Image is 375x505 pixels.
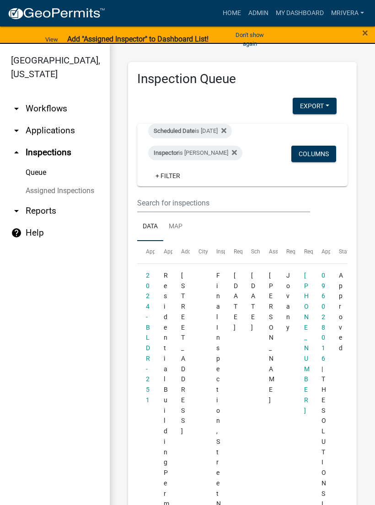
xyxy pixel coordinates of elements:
[251,248,290,255] span: Scheduled Time
[219,5,245,22] a: Home
[304,272,310,414] span: 404-503-1966
[137,71,348,87] h3: Inspection Queue
[362,27,368,38] button: Close
[330,241,348,263] datatable-header-cell: Status
[146,272,150,404] a: 2024-BLDR-251
[260,241,278,263] datatable-header-cell: Assigned Inspector
[198,248,208,255] span: City
[208,241,225,263] datatable-header-cell: Inspection Type
[295,241,312,263] datatable-header-cell: Requestor Phone
[148,146,242,160] div: is [PERSON_NAME]
[272,5,327,22] a: My Dashboard
[362,26,368,39] span: ×
[245,5,272,22] a: Admin
[11,125,22,136] i: arrow_drop_down
[137,212,163,242] a: Data
[225,241,242,263] datatable-header-cell: Requested Date
[321,272,325,362] a: 096 028016
[172,241,190,263] datatable-header-cell: Address
[154,127,195,134] span: Scheduled Date
[137,194,310,212] input: Search for inspections
[313,241,330,263] datatable-header-cell: Application Description
[304,248,346,255] span: Requestor Phone
[164,248,205,255] span: Application Type
[181,272,185,435] span: 161 HUNTERS CHASE CT
[11,205,22,216] i: arrow_drop_down
[291,146,336,162] button: Columns
[148,124,232,138] div: is [DATE]
[67,35,209,43] strong: Add "Assigned Inspector" to Dashboard List!
[339,272,343,352] span: Approved
[339,248,355,255] span: Status
[286,272,290,331] span: Jovany
[293,98,337,114] button: Export
[225,27,274,51] button: Don't show again
[11,103,22,114] i: arrow_drop_down
[269,248,316,255] span: Assigned Inspector
[137,241,155,263] datatable-header-cell: Application
[163,212,188,242] a: Map
[304,272,310,414] a: [PHONE_NUMBER]
[154,149,178,156] span: Inspector
[327,5,368,22] a: mrivera
[216,248,255,255] span: Inspection Type
[278,241,295,263] datatable-header-cell: Requestor Name
[148,168,187,184] a: + Filter
[11,147,22,158] i: arrow_drop_up
[42,32,62,47] a: View
[234,248,272,255] span: Requested Date
[234,272,238,331] span: 07/10/2025
[190,241,207,263] datatable-header-cell: City
[242,241,260,263] datatable-header-cell: Scheduled Time
[269,272,274,404] span: Michele Rivera
[11,227,22,238] i: help
[155,241,172,263] datatable-header-cell: Application Type
[181,248,201,255] span: Address
[286,248,327,255] span: Requestor Name
[146,248,174,255] span: Application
